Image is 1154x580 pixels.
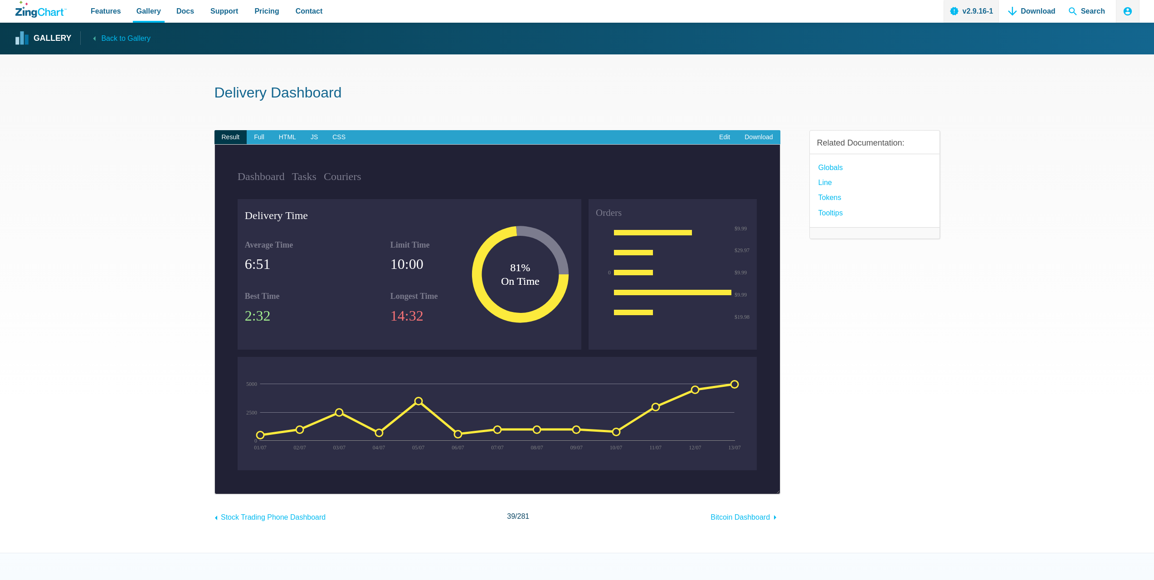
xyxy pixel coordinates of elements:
[735,248,750,254] tspan: $29.97
[80,31,150,44] a: Back to Gallery
[737,130,780,145] a: Download
[711,509,780,523] a: Bitcoin Dashboard
[245,289,383,303] strong: Best Time
[254,5,279,17] span: Pricing
[245,206,460,230] strong: Delivery Time
[136,5,161,17] span: Gallery
[390,289,460,303] strong: Longest Time
[390,238,460,252] strong: Limit Time
[689,444,701,451] tspan: 12/07
[238,167,285,186] a: Dashboard
[296,5,323,17] span: Contact
[818,207,843,219] a: Tooltips
[324,167,361,186] a: Couriers
[817,138,932,148] h3: Related Documentation:
[507,512,515,520] span: 39
[91,5,121,17] span: Features
[292,167,316,186] a: Tasks
[245,307,271,324] span: 2:32
[735,314,750,320] tspan: $19.98
[325,130,353,145] span: CSS
[15,32,71,45] a: Gallery
[735,270,747,276] tspan: $9.99
[735,225,747,232] tspan: $9.99
[214,130,247,145] span: Result
[272,130,303,145] span: HTML
[34,34,71,43] strong: Gallery
[818,191,842,204] a: Tokens
[176,5,194,17] span: Docs
[214,83,940,104] h1: Delivery Dashboard
[728,444,740,451] tspan: 13/07
[15,1,67,18] a: ZingChart Logo. Click to return to the homepage
[390,307,424,324] span: 14:32
[214,509,326,523] a: Stock Trading Phone Dashboard
[507,510,529,522] span: /
[390,256,424,272] span: 10:00
[303,130,325,145] span: JS
[245,238,383,252] strong: Average Time
[221,513,326,521] span: Stock Trading Phone Dashboard
[649,444,662,451] tspan: 11/07
[101,32,150,44] span: Back to Gallery
[712,130,737,145] a: Edit
[711,513,770,521] span: Bitcoin Dashboard
[245,256,271,272] span: 6:51
[818,176,832,189] a: Line
[517,512,530,520] span: 281
[735,292,747,298] tspan: $9.99
[818,161,843,174] a: globals
[210,5,238,17] span: Support
[247,130,272,145] span: Full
